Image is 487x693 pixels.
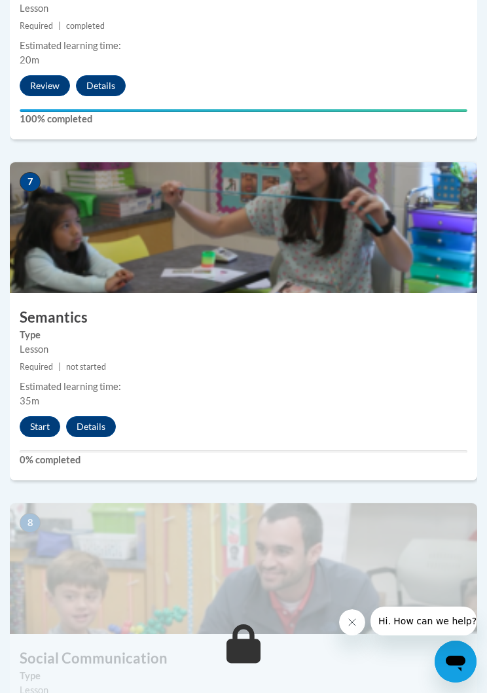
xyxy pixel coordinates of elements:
button: Details [66,416,116,437]
iframe: Close message [339,609,365,635]
h3: Social Communication [10,649,477,669]
span: completed [66,21,105,31]
span: | [58,362,61,372]
label: 100% completed [20,112,467,126]
button: Details [76,75,126,96]
span: 20m [20,54,39,65]
span: 7 [20,172,41,192]
label: 0% completed [20,453,467,467]
div: Estimated learning time: [20,39,467,53]
button: Review [20,75,70,96]
span: 8 [20,513,41,533]
iframe: Button to launch messaging window [435,641,477,683]
label: Type [20,328,467,342]
span: | [58,21,61,31]
div: Lesson [20,1,467,16]
span: not started [66,362,106,372]
span: 35m [20,395,39,406]
iframe: Message from company [370,607,477,635]
h3: Semantics [10,308,477,328]
img: Course Image [10,503,477,634]
button: Start [20,416,60,437]
div: Your progress [20,109,467,112]
span: Required [20,362,53,372]
span: Required [20,21,53,31]
div: Estimated learning time: [20,380,467,394]
label: Type [20,669,467,683]
div: Lesson [20,342,467,357]
img: Course Image [10,162,477,293]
